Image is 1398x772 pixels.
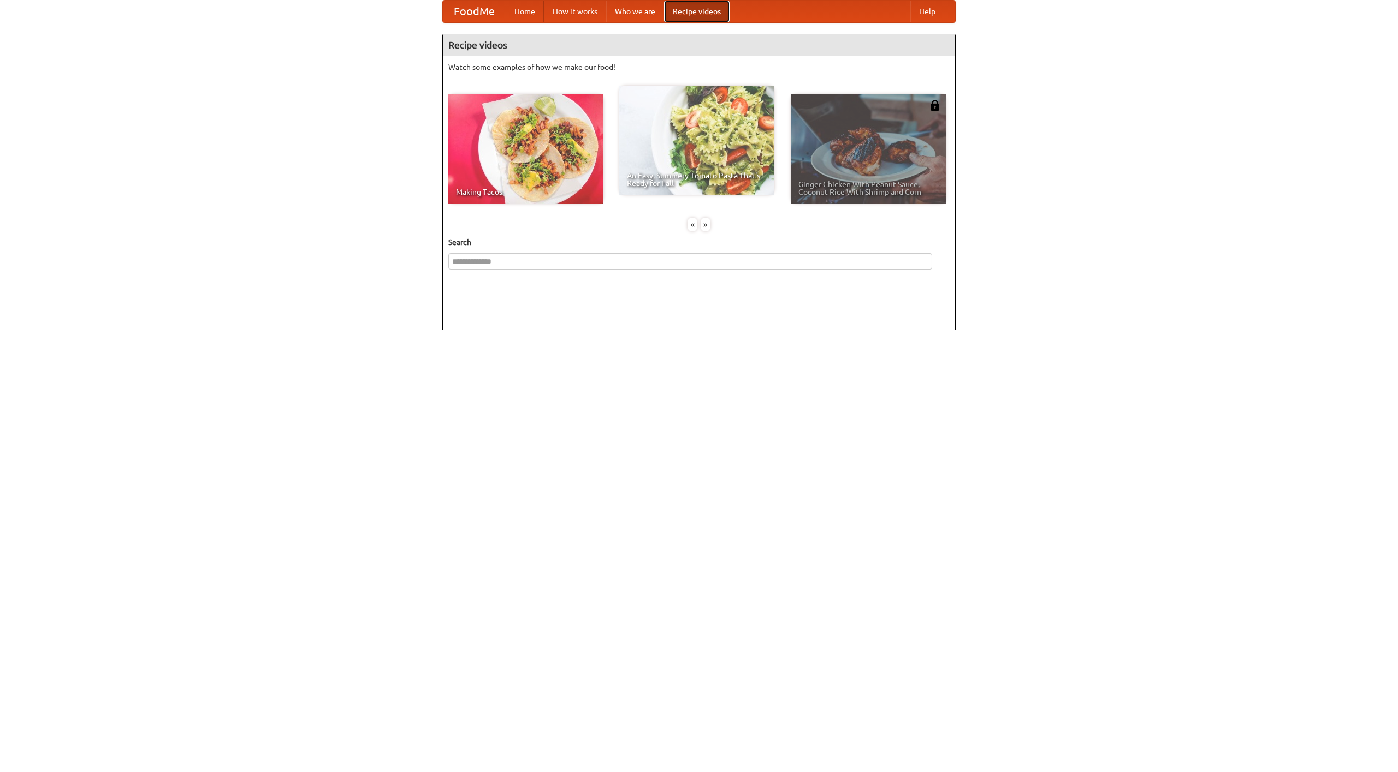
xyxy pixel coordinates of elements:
h4: Recipe videos [443,34,955,56]
img: 483408.png [929,100,940,111]
a: Recipe videos [664,1,730,22]
a: Who we are [606,1,664,22]
a: An Easy, Summery Tomato Pasta That's Ready for Fall [619,86,774,195]
div: » [701,218,710,231]
a: Help [910,1,944,22]
a: Making Tacos [448,94,603,204]
a: FoodMe [443,1,506,22]
a: How it works [544,1,606,22]
h5: Search [448,237,950,248]
div: « [688,218,697,231]
a: Home [506,1,544,22]
span: An Easy, Summery Tomato Pasta That's Ready for Fall [627,172,767,187]
span: Making Tacos [456,188,596,196]
p: Watch some examples of how we make our food! [448,62,950,73]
